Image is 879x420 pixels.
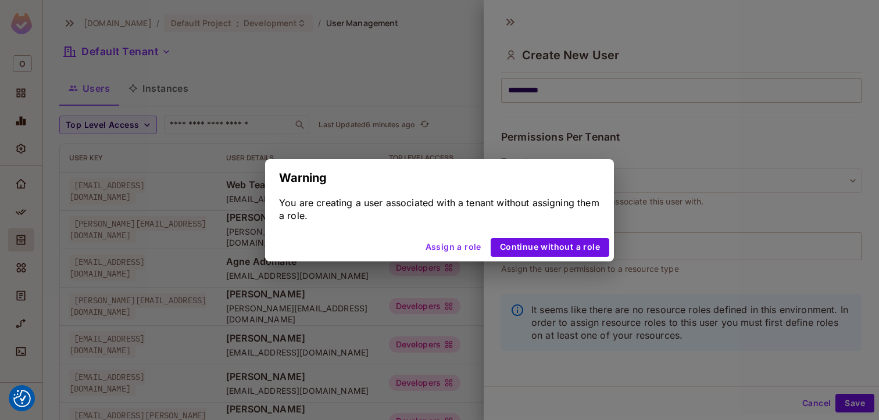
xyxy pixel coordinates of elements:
button: Consent Preferences [13,390,31,407]
div: You are creating a user associated with a tenant without assigning them a role. [279,196,600,222]
button: Continue without a role [491,238,609,257]
img: Revisit consent button [13,390,31,407]
button: Assign a role [421,238,486,257]
h2: Warning [265,159,614,196]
